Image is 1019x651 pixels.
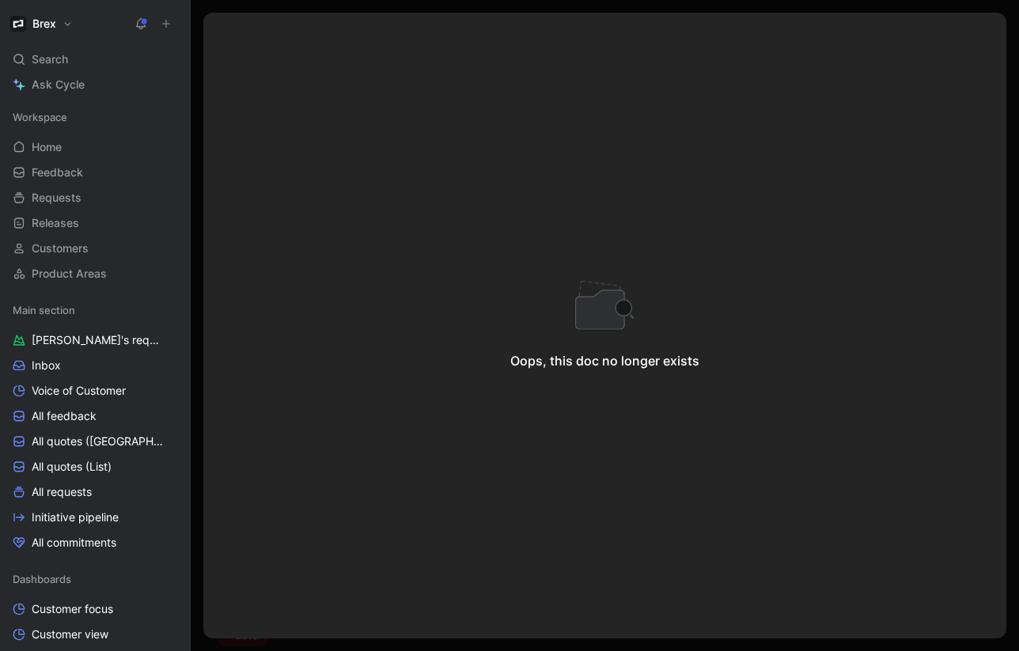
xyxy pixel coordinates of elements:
a: All quotes ([GEOGRAPHIC_DATA]) [6,430,184,453]
a: All quotes (List) [6,455,184,479]
span: All feedback [32,408,97,424]
div: Main section [6,298,184,322]
span: Requests [32,190,81,206]
span: Workspace [13,109,67,125]
a: Customer view [6,623,184,646]
img: notfound-dark-BmPDQTeq.svg [574,281,637,331]
span: Feedback [32,165,83,180]
h1: Brex [32,17,56,31]
span: Home [32,139,62,155]
span: [PERSON_NAME]'s requests [32,332,163,348]
a: All requests [6,480,184,504]
span: All quotes ([GEOGRAPHIC_DATA]) [32,433,165,449]
a: Inbox [6,354,184,377]
a: Ask Cycle [6,73,184,97]
div: Workspace [6,105,184,129]
span: All quotes (List) [32,459,112,475]
span: All commitments [32,535,116,551]
span: Customer view [32,626,108,642]
span: Initiative pipeline [32,509,119,525]
a: [PERSON_NAME]'s requests [6,328,184,352]
span: Product Areas [32,266,107,282]
a: Customer focus [6,597,184,621]
img: Brex [10,16,26,32]
div: Oops, this doc no longer exists [510,351,699,370]
span: Inbox [32,358,61,373]
span: All requests [32,484,92,500]
span: Customer focus [32,601,113,617]
a: Product Areas [6,262,184,286]
span: Ask Cycle [32,75,85,94]
a: Home [6,135,184,159]
span: Customers [32,240,89,256]
a: Voice of Customer [6,379,184,403]
a: Customers [6,237,184,260]
a: Releases [6,211,184,235]
a: Feedback [6,161,184,184]
span: Voice of Customer [32,383,126,399]
a: Initiative pipeline [6,505,184,529]
a: All commitments [6,531,184,554]
button: BrexBrex [6,13,77,35]
div: Main section[PERSON_NAME]'s requestsInboxVoice of CustomerAll feedbackAll quotes ([GEOGRAPHIC_DAT... [6,298,184,554]
span: Search [32,50,68,69]
div: Search [6,47,184,71]
span: Dashboards [13,571,71,587]
div: Dashboards [6,567,184,591]
span: Main section [13,302,75,318]
a: Requests [6,186,184,210]
span: Releases [32,215,79,231]
a: All feedback [6,404,184,428]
